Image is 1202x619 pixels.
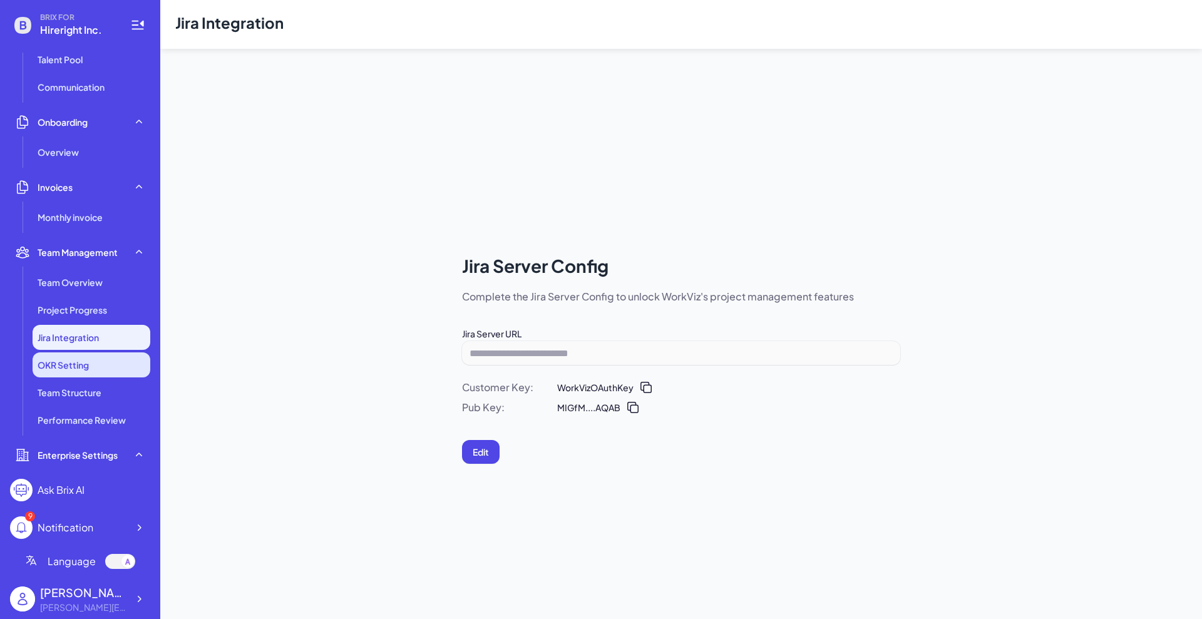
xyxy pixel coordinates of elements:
[38,53,83,66] span: Talent Pool
[10,586,35,611] img: user_logo.png
[38,246,118,258] span: Team Management
[38,414,126,426] span: Performance Review
[38,331,99,344] span: Jira Integration
[38,211,103,223] span: Monthly invoice
[462,328,521,339] label: Jira Server URL
[557,380,654,395] p: WorkVizOAuthKey
[462,289,900,304] p: Complete the Jira Server Config to unlock WorkViz's project management features
[462,400,537,415] p: Pub Key:
[38,386,101,399] span: Team Structure
[38,181,73,193] span: Invoices
[40,584,128,601] div: Shuwei Yang
[38,81,105,93] span: Communication
[48,554,96,569] span: Language
[25,511,35,521] div: 9
[38,116,88,128] span: Onboarding
[462,380,537,395] p: Customer Key:
[38,359,89,371] span: OKR Setting
[557,400,640,415] p: MIGfM....AQAB
[462,253,900,279] h2: Jira Server Config
[40,601,128,614] div: carol@joinbrix.com
[38,276,103,289] span: Team Overview
[38,449,118,461] span: Enterprise Settings
[38,520,93,535] div: Notification
[40,13,115,23] span: BRIX FOR
[462,440,500,464] button: Edit
[38,304,107,316] span: Project Progress
[40,23,115,38] span: Hireright Inc.
[38,483,85,498] div: Ask Brix AI
[38,146,79,158] span: Overview
[473,446,489,458] span: Edit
